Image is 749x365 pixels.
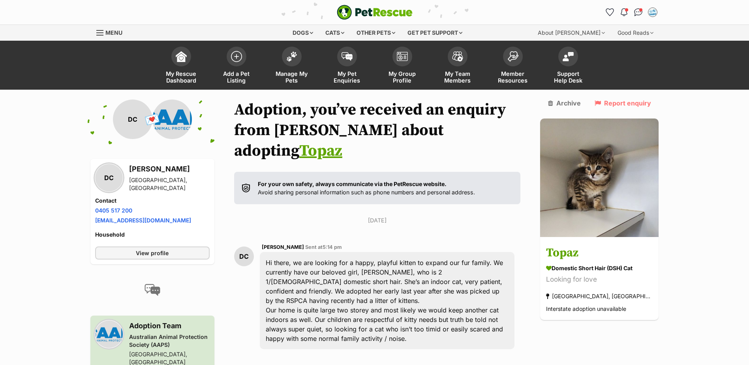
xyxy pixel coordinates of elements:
img: notifications-46538b983faf8c2785f20acdc204bb7945ddae34d4c08c2a6579f10ce5e182be.svg [621,8,627,16]
a: 0405 517 200 [95,207,132,214]
a: My Rescue Dashboard [154,43,209,90]
img: pet-enquiries-icon-7e3ad2cf08bfb03b45e93fb7055b45f3efa6380592205ae92323e6603595dc1f.svg [342,52,353,61]
div: Cats [320,25,350,41]
img: Australian Animal Protection Society (AAPS) profile pic [95,320,123,348]
div: DC [95,164,123,192]
a: Menu [96,25,128,39]
button: My account [646,6,659,19]
img: help-desk-icon-fdf02630f3aa405de69fd3d07c3f3aa587a6932b1a1747fa1d2bba05be0121f9.svg [563,52,574,61]
span: [PERSON_NAME] [262,244,304,250]
div: Looking for love [546,275,653,285]
h3: Adoption Team [129,320,210,331]
a: Archive [548,100,581,107]
a: My Team Members [430,43,485,90]
a: Topaz [299,141,342,161]
div: About [PERSON_NAME] [532,25,610,41]
img: chat-41dd97257d64d25036548639549fe6c8038ab92f7586957e7f3b1b290dea8141.svg [634,8,642,16]
div: Hi there, we are looking for a happy, playful kitten to expand our fur family. We currently have ... [260,252,515,349]
h1: Adoption, you’ve received an enquiry from [PERSON_NAME] about adopting [234,100,521,161]
ul: Account quick links [604,6,659,19]
img: Adoption Team profile pic [649,8,657,16]
p: Avoid sharing personal information such as phone numbers and personal address. [258,180,475,197]
a: Member Resources [485,43,541,90]
span: Support Help Desk [550,70,586,84]
h3: [PERSON_NAME] [129,164,210,175]
span: My Team Members [440,70,475,84]
a: Report enquiry [595,100,651,107]
div: DC [234,246,254,266]
a: Manage My Pets [264,43,319,90]
h4: Contact [95,197,210,205]
img: conversation-icon-4a6f8262b818ee0b60e3300018af0b2d0b884aa5de6e9bcb8d3d4eeb1a70a7c4.svg [145,284,160,296]
a: PetRescue [337,5,413,20]
a: Conversations [632,6,645,19]
a: My Group Profile [375,43,430,90]
a: Support Help Desk [541,43,596,90]
img: member-resources-icon-8e73f808a243e03378d46382f2149f9095a855e16c252ad45f914b54edf8863c.svg [507,51,518,62]
div: Domestic Short Hair (DSH) Cat [546,264,653,273]
img: group-profile-icon-3fa3cf56718a62981997c0bc7e787c4b2cf8bcc04b72c1350f741eb67cf2f40e.svg [397,52,408,61]
span: Manage My Pets [274,70,310,84]
span: Interstate adoption unavailable [546,306,626,312]
span: My Rescue Dashboard [163,70,199,84]
div: Dogs [287,25,319,41]
div: [GEOGRAPHIC_DATA], [GEOGRAPHIC_DATA] [546,291,653,302]
div: Get pet support [402,25,468,41]
a: Topaz Domestic Short Hair (DSH) Cat Looking for love [GEOGRAPHIC_DATA], [GEOGRAPHIC_DATA] Interst... [540,239,659,320]
p: [DATE] [234,216,521,224]
img: manage-my-pets-icon-02211641906a0b7f246fdf0571729dbe1e7629f14944591b6c1af311fb30b64b.svg [286,51,297,62]
span: Menu [105,29,122,36]
button: Notifications [618,6,631,19]
span: My Pet Enquiries [329,70,365,84]
div: [GEOGRAPHIC_DATA], [GEOGRAPHIC_DATA] [129,176,210,192]
img: Topaz [540,119,659,237]
span: 💌 [143,111,161,128]
img: Australian Animal Protection Society (AAPS) profile pic [152,100,192,139]
h4: Household [95,231,210,239]
span: Member Resources [495,70,531,84]
span: Sent at [305,244,342,250]
img: add-pet-listing-icon-0afa8454b4691262ce3f59096e99ab1cd57d4a30225e0717b998d2c9b9846f56.svg [231,51,242,62]
div: Australian Animal Protection Society (AAPS) [129,333,210,349]
img: team-members-icon-5396bd8760b3fe7c0b43da4ab00e1e3bb1a5d9ba89233759b79545d2d3fc5d0d.svg [452,51,463,62]
a: My Pet Enquiries [319,43,375,90]
span: Add a Pet Listing [219,70,254,84]
img: logo-e224e6f780fb5917bec1dbf3a21bbac754714ae5b6737aabdf751b685950b380.svg [337,5,413,20]
div: DC [113,100,152,139]
a: View profile [95,246,210,260]
div: Good Reads [612,25,659,41]
span: My Group Profile [385,70,420,84]
span: 5:14 pm [323,244,342,250]
h3: Topaz [546,245,653,262]
img: dashboard-icon-eb2f2d2d3e046f16d808141f083e7271f6b2e854fb5c12c21221c1fb7104beca.svg [176,51,187,62]
a: Favourites [604,6,616,19]
div: Other pets [351,25,401,41]
a: [EMAIL_ADDRESS][DOMAIN_NAME] [95,217,191,224]
span: View profile [136,249,169,257]
a: Add a Pet Listing [209,43,264,90]
strong: For your own safety, always communicate via the PetRescue website. [258,181,447,187]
